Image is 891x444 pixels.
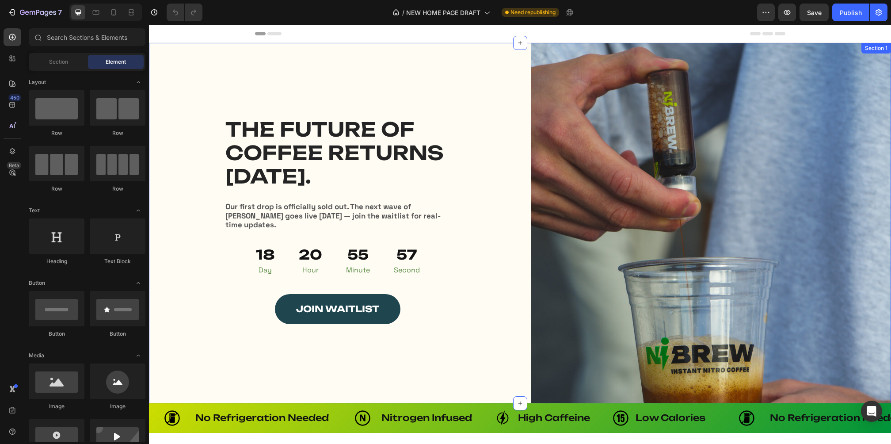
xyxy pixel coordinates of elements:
img: gempages_576587620184752978-c54ee528-c5fa-4506-b898-2e2321f62b26.jpg [382,18,742,379]
div: Row [90,185,145,193]
span: Toggle open [131,203,145,218]
span: Save [807,9,822,16]
img: Nitrogen symbol in a circle. [206,386,221,401]
div: Beta [7,162,21,169]
div: Open Intercom Messenger [861,401,882,422]
div: Text Block [90,257,145,265]
span: Toggle open [131,348,145,363]
span: NEW HOME PAGE DRAFT [406,8,480,17]
span: Toggle open [131,75,145,89]
h6: Nitrogen Infused [232,388,324,398]
p: Minute [197,239,221,252]
span: Section [49,58,68,66]
div: Image [90,402,145,410]
iframe: Design area [149,25,891,444]
span: JOIN WAITLIST [147,279,230,290]
div: 20 [150,223,173,237]
h6: No Refrigeration Needed [46,388,181,398]
div: Row [29,129,84,137]
div: Row [29,185,84,193]
img: Nitrogen symbol in a circle. [590,386,605,401]
span: Need republishing [510,8,556,16]
img: Nitrogen symbol in a circle. [15,386,31,401]
span: Media [29,352,44,360]
input: Search Sections & Elements [29,28,145,46]
p: Hour [150,239,173,252]
div: 57 [245,223,271,237]
h6: Low Calories [486,388,557,398]
button: 7 [4,4,66,21]
p: Second [245,239,271,252]
div: Row [90,129,145,137]
span: Text [29,207,40,214]
div: 55 [197,223,221,237]
button: Publish [832,4,869,21]
a: JOIN WAITLIST [126,269,251,299]
p: 7 [58,7,62,18]
h6: No Refrigeration Needed [620,388,755,398]
h6: High Caffeine [368,388,442,398]
div: Button [90,330,145,338]
span: Button [29,279,45,287]
div: Publish [840,8,862,17]
div: Button [29,330,84,338]
div: Section 1 [714,19,740,27]
span: Layout [29,78,46,86]
span: Toggle open [131,276,145,290]
span: Element [106,58,126,66]
span: / [402,8,404,17]
div: Heading [29,257,84,265]
img: Nitrogen symbol in a circle. [464,386,480,401]
button: Save [800,4,829,21]
div: Image [29,402,84,410]
div: Undo/Redo [167,4,202,21]
div: 450 [8,94,21,101]
img: Nitrogen symbol in a circle. [346,386,362,401]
